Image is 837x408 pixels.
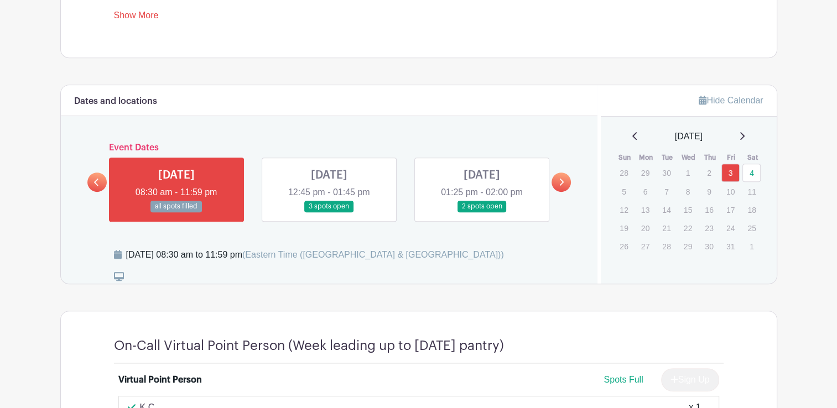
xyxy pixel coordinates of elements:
p: 21 [657,219,675,237]
th: Sat [742,152,763,163]
p: 27 [636,238,654,255]
p: 25 [742,219,761,237]
a: 3 [721,164,740,182]
p: 1 [742,238,761,255]
p: 8 [679,183,697,200]
p: 31 [721,238,740,255]
p: 5 [615,183,633,200]
h6: Dates and locations [74,96,157,107]
th: Thu [699,152,721,163]
a: 4 [742,164,761,182]
p: 18 [742,201,761,218]
p: 6 [636,183,654,200]
p: 29 [636,164,654,181]
a: Hide Calendar [699,96,763,105]
div: [DATE] 08:30 am to 11:59 pm [126,248,504,261]
p: 12 [615,201,633,218]
span: Spots Full [604,375,643,384]
div: Virtual Point Person [118,373,202,386]
p: 11 [742,183,761,200]
p: 13 [636,201,654,218]
p: 19 [615,219,633,237]
th: Tue [657,152,678,163]
th: Fri [721,152,742,163]
p: 7 [657,183,675,200]
p: 17 [721,201,740,218]
p: 16 [700,201,718,218]
span: [DATE] [675,130,703,143]
p: 26 [615,238,633,255]
span: (Eastern Time ([GEOGRAPHIC_DATA] & [GEOGRAPHIC_DATA])) [242,250,504,259]
p: 15 [679,201,697,218]
p: 30 [657,164,675,181]
th: Wed [678,152,700,163]
p: 14 [657,201,675,218]
p: 28 [657,238,675,255]
p: 29 [679,238,697,255]
p: 9 [700,183,718,200]
h4: On-Call Virtual Point Person (Week leading up to [DATE] pantry) [114,338,504,354]
p: 30 [700,238,718,255]
a: Show More [114,11,159,24]
p: 23 [700,219,718,237]
p: 2 [700,164,718,181]
p: 10 [721,183,740,200]
th: Sun [614,152,636,163]
th: Mon [636,152,657,163]
p: 28 [615,164,633,181]
p: 24 [721,219,740,237]
p: 22 [679,219,697,237]
p: 20 [636,219,654,237]
p: 1 [679,164,697,181]
h6: Event Dates [107,143,552,153]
